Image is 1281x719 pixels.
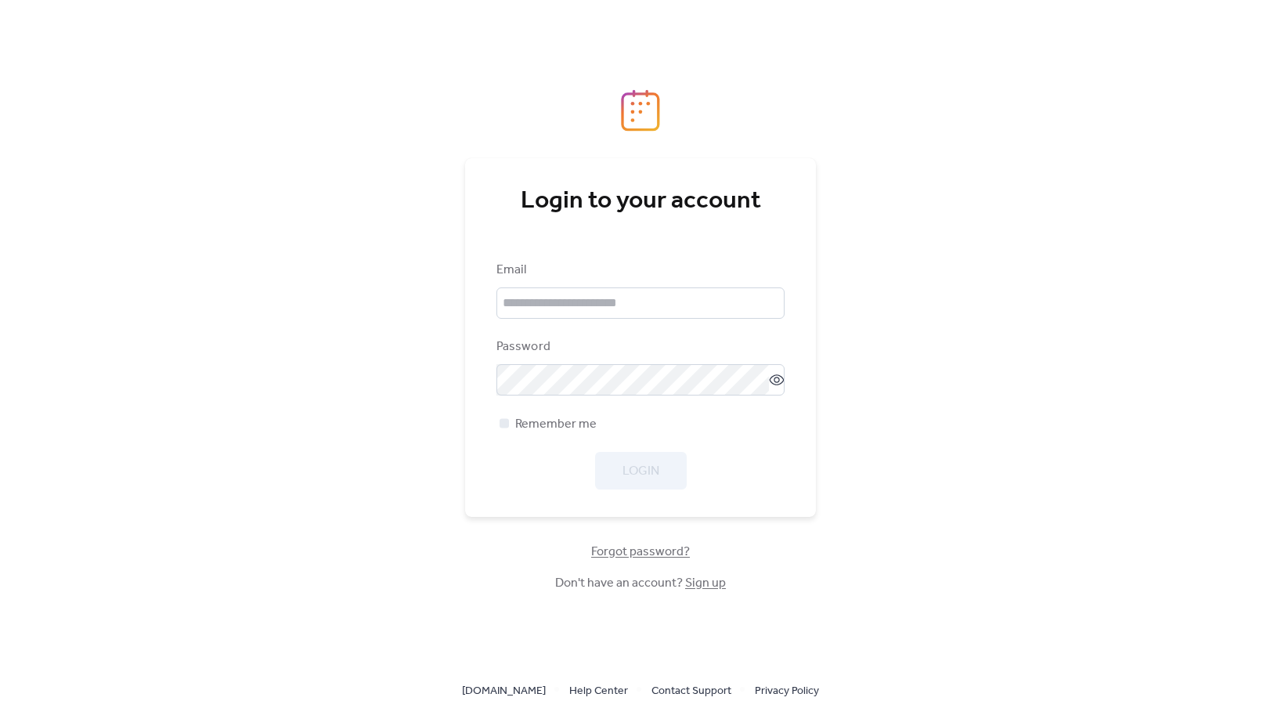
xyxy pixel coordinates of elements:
div: Password [496,338,781,356]
span: [DOMAIN_NAME] [462,682,546,701]
a: Contact Support [651,681,731,700]
span: Remember me [515,415,597,434]
span: Forgot password? [591,543,690,562]
span: Privacy Policy [755,682,819,701]
span: Don't have an account? [555,574,726,593]
span: Help Center [569,682,628,701]
a: Forgot password? [591,547,690,556]
a: Privacy Policy [755,681,819,700]
span: Contact Support [651,682,731,701]
div: Email [496,261,781,280]
a: [DOMAIN_NAME] [462,681,546,700]
a: Sign up [685,571,726,595]
img: logo [621,89,660,132]
div: Login to your account [496,186,785,217]
a: Help Center [569,681,628,700]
